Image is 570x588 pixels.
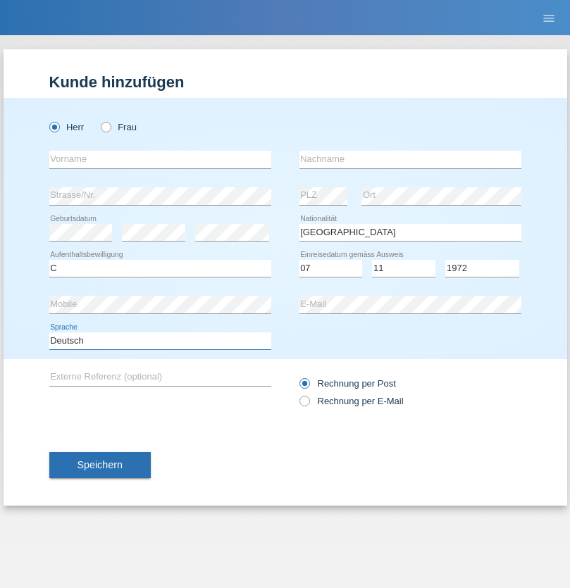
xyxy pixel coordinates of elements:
[49,122,85,132] label: Herr
[299,378,309,396] input: Rechnung per Post
[299,378,396,389] label: Rechnung per Post
[535,13,563,22] a: menu
[49,452,151,479] button: Speichern
[49,122,58,131] input: Herr
[101,122,110,131] input: Frau
[78,459,123,470] span: Speichern
[101,122,137,132] label: Frau
[299,396,404,406] label: Rechnung per E-Mail
[299,396,309,413] input: Rechnung per E-Mail
[49,73,521,91] h1: Kunde hinzufügen
[542,11,556,25] i: menu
